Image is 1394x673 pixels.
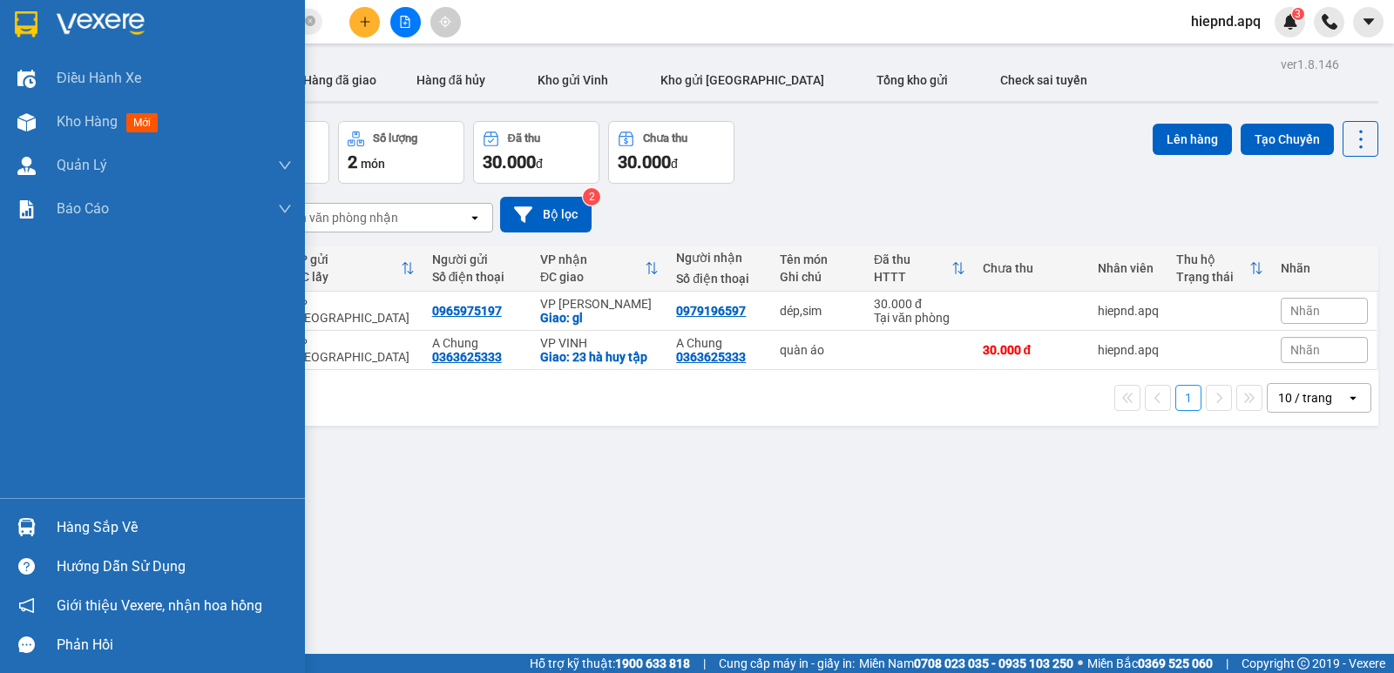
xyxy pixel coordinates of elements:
[10,52,61,138] img: logo
[1241,124,1334,155] button: Tạo Chuyến
[15,11,37,37] img: logo-vxr
[676,304,746,318] div: 0979196597
[432,336,523,350] div: A Chung
[1167,246,1272,292] th: Toggle SortBy
[289,59,390,101] button: Hàng đã giao
[536,157,543,171] span: đ
[1176,270,1249,284] div: Trạng thái
[1361,14,1377,30] span: caret-down
[278,209,398,226] div: Chọn văn phòng nhận
[1177,10,1275,32] span: hiepnd.apq
[676,251,761,265] div: Người nhận
[1281,55,1339,74] div: ver 1.8.146
[1138,656,1213,670] strong: 0369 525 060
[17,518,36,536] img: warehouse-icon
[18,597,35,614] span: notification
[278,158,292,172] span: down
[57,154,107,176] span: Quản Lý
[359,16,371,28] span: plus
[57,595,262,616] span: Giới thiệu Vexere, nhận hoa hồng
[1290,304,1320,318] span: Nhãn
[583,188,600,205] sup: 2
[1078,660,1083,667] span: ⚪️
[483,151,536,172] span: 30.000
[1087,654,1213,673] span: Miền Bắc
[615,656,690,670] strong: 1900 633 818
[671,157,678,171] span: đ
[540,350,659,364] div: Giao: 23 hà huy tập
[305,14,315,30] span: close-circle
[78,14,204,71] strong: CHUYỂN PHÁT NHANH AN PHÚ QUÝ
[57,515,292,541] div: Hàng sắp về
[390,7,421,37] button: file-add
[538,73,608,87] span: Kho gửi Vinh
[780,252,857,266] div: Tên món
[399,16,411,28] span: file-add
[18,558,35,575] span: question-circle
[983,261,1080,275] div: Chưa thu
[780,343,857,357] div: quàn áo
[18,636,35,653] span: message
[69,74,212,119] span: [GEOGRAPHIC_DATA], [GEOGRAPHIC_DATA] ↔ [GEOGRAPHIC_DATA]
[540,252,645,266] div: VP nhận
[57,632,292,658] div: Phản hồi
[57,554,292,580] div: Hướng dẫn sử dụng
[17,70,36,88] img: warehouse-icon
[530,654,690,673] span: Hỗ trợ kỹ thuật:
[1176,252,1249,266] div: Thu hộ
[876,73,948,87] span: Tổng kho gửi
[859,654,1073,673] span: Miền Nam
[865,246,973,292] th: Toggle SortBy
[439,16,451,28] span: aim
[473,121,599,184] button: Đã thu30.000đ
[1290,343,1320,357] span: Nhãn
[1322,14,1337,30] img: phone-icon
[618,151,671,172] span: 30.000
[292,270,400,284] div: ĐC lấy
[1098,343,1159,357] div: hiepnd.apq
[1353,7,1384,37] button: caret-down
[1153,124,1232,155] button: Lên hàng
[780,304,857,318] div: dép,sim
[1098,261,1159,275] div: Nhân viên
[1000,73,1087,87] span: Check sai tuyến
[57,198,109,219] span: Báo cáo
[1297,657,1309,670] span: copyright
[373,132,417,145] div: Số lượng
[222,95,327,113] span: YX1210255053
[305,16,315,26] span: close-circle
[1281,261,1368,275] div: Nhãn
[508,132,540,145] div: Đã thu
[874,252,951,266] div: Đã thu
[1282,14,1298,30] img: icon-new-feature
[780,270,857,284] div: Ghi chú
[432,304,502,318] div: 0965975197
[1278,389,1332,407] div: 10 / trang
[1295,8,1301,20] span: 3
[17,113,36,131] img: warehouse-icon
[1346,391,1360,405] svg: open
[292,336,414,364] div: VP [GEOGRAPHIC_DATA]
[676,272,761,286] div: Số điện thoại
[292,252,400,266] div: VP gửi
[432,350,502,364] div: 0363625333
[676,336,761,350] div: A Chung
[361,157,385,171] span: món
[703,654,706,673] span: |
[874,297,964,311] div: 30.000 đ
[278,202,292,216] span: down
[531,246,667,292] th: Toggle SortBy
[1098,304,1159,318] div: hiepnd.apq
[540,297,659,311] div: VP [PERSON_NAME]
[660,73,824,87] span: Kho gửi [GEOGRAPHIC_DATA]
[676,350,746,364] div: 0363625333
[17,200,36,219] img: solution-icon
[292,297,414,325] div: VP [GEOGRAPHIC_DATA]
[540,336,659,350] div: VP VINH
[1226,654,1228,673] span: |
[17,157,36,175] img: warehouse-icon
[283,246,423,292] th: Toggle SortBy
[874,311,964,325] div: Tại văn phòng
[500,197,592,232] button: Bộ lọc
[432,270,523,284] div: Số điện thoại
